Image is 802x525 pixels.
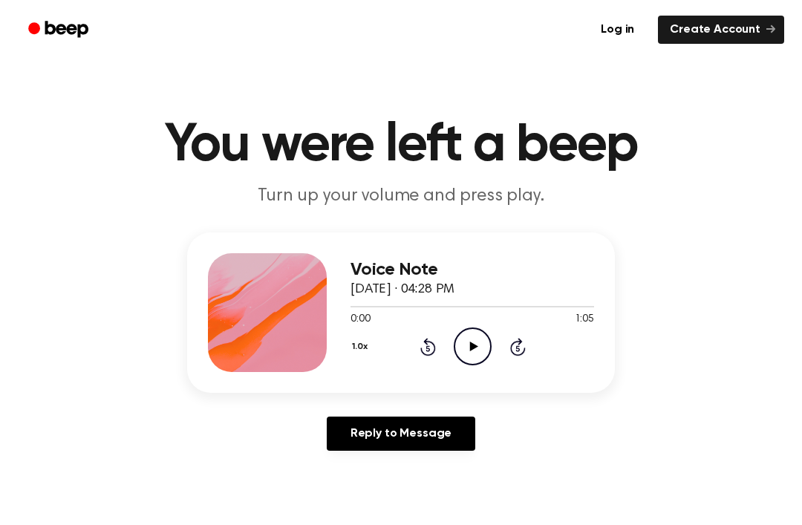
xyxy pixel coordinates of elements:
span: [DATE] · 04:28 PM [351,283,454,296]
a: Create Account [658,16,784,44]
a: Reply to Message [327,417,475,451]
a: Beep [18,16,102,45]
span: 1:05 [575,312,594,327]
button: 1.0x [351,334,373,359]
h3: Voice Note [351,260,594,280]
span: 0:00 [351,312,370,327]
p: Turn up your volume and press play. [116,184,686,209]
a: Log in [586,13,649,47]
h1: You were left a beep [21,119,781,172]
